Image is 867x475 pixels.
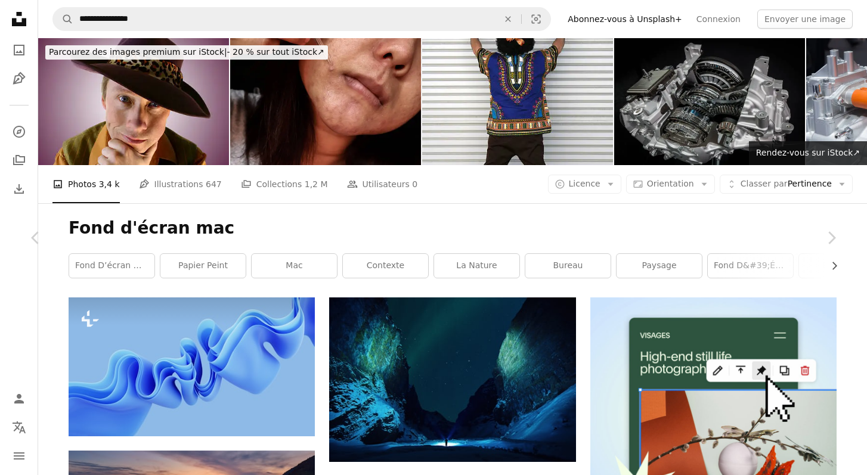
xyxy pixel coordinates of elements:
a: Connexion / S’inscrire [7,387,31,411]
img: Pièce de moteur de voiture [614,38,805,165]
a: papier peint [160,254,246,278]
span: 1,2 M [305,178,328,191]
a: Contexte [343,254,428,278]
a: Collections [7,148,31,172]
a: Illustrations [7,67,31,91]
a: Rendez-vous sur iStock↗ [749,141,867,165]
img: Rendu 3D, fond bleu moderne abstrait, rubans pliés macro, papier peint mode avec des calques ondu... [69,297,315,436]
span: - 20 % sur tout iStock ↗ [49,47,324,57]
form: Rechercher des visuels sur tout le site [52,7,551,31]
a: Connexion [689,10,748,29]
h1: Fond d'écran mac [69,218,837,239]
a: Mac [252,254,337,278]
button: Orientation [626,175,715,194]
a: Suivant [795,181,867,295]
a: Illustrations 647 [139,165,222,203]
button: Recherche de visuels [522,8,550,30]
button: Menu [7,444,31,468]
span: Pertinence [741,178,832,190]
a: paysage [617,254,702,278]
a: Abonnez-vous à Unsplash+ [561,10,689,29]
a: fond d’écran macbook [69,254,154,278]
button: Rechercher sur Unsplash [53,8,73,30]
button: Envoyer une image [757,10,853,29]
button: Langue [7,415,31,439]
button: Licence [548,175,621,194]
span: 647 [206,178,222,191]
a: Photos [7,38,31,62]
span: Licence [569,179,600,188]
a: Rendu 3D, fond bleu moderne abstrait, rubans pliés macro, papier peint mode avec des calques ondu... [69,361,315,372]
span: Classer par [741,179,788,188]
span: Parcourez des images premium sur iStock | [49,47,227,57]
a: Collections 1,2 M [241,165,328,203]
a: fond d&#39;écran du bureau [708,254,793,278]
img: Fermez-vous vers le haut de la photo du problème de peau d'acné, femme asiatique appliquant le sé... [230,38,421,165]
a: northern lights [329,374,575,385]
span: Orientation [647,179,694,188]
a: Parcourez des images premium sur iStock|- 20 % sur tout iStock↗ [38,38,335,67]
span: 0 [412,178,417,191]
a: Historique de téléchargement [7,177,31,201]
img: Wannabe Proxénète [38,38,229,165]
a: bureau [525,254,611,278]
img: Hippie a tu [422,38,613,165]
button: Classer parPertinence [720,175,853,194]
a: Utilisateurs 0 [347,165,418,203]
a: Explorer [7,120,31,144]
span: Rendez-vous sur iStock ↗ [756,148,860,157]
button: Effacer [495,8,521,30]
a: la nature [434,254,519,278]
img: northern lights [329,297,575,462]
